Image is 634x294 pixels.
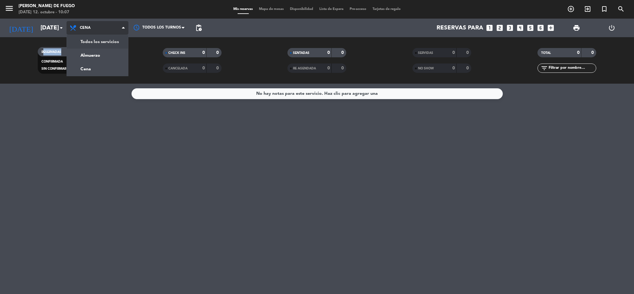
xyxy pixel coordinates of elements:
[418,67,434,70] span: NO SHOW
[594,19,629,37] div: LOG OUT
[202,66,205,70] strong: 0
[256,7,287,11] span: Mapa de mesas
[67,49,128,62] a: Almuerzo
[80,26,91,30] span: Cena
[293,51,309,55] span: SENTADAS
[584,5,591,13] i: exit_to_app
[608,24,615,32] i: power_settings_new
[567,5,575,13] i: add_circle_outline
[287,7,316,11] span: Disponibilidad
[168,51,185,55] span: CHECK INS
[452,50,455,55] strong: 0
[41,67,66,70] span: SIN CONFIRMAR
[58,24,65,32] i: arrow_drop_down
[19,3,75,9] div: [PERSON_NAME] de Fuego
[485,24,494,32] i: looks_one
[41,60,63,63] span: CONFIRMADA
[347,7,369,11] span: Pre-acceso
[437,24,483,31] span: Reservas para
[230,7,256,11] span: Mis reservas
[341,66,345,70] strong: 0
[601,5,608,13] i: turned_in_not
[216,66,220,70] strong: 0
[466,66,470,70] strong: 0
[41,50,61,54] span: RESERVADAS
[496,24,504,32] i: looks_two
[67,35,128,49] a: Todos los servicios
[256,90,378,97] div: No hay notas para este servicio. Haz clic para agregar una
[452,66,455,70] strong: 0
[341,50,345,55] strong: 0
[327,50,330,55] strong: 0
[506,24,514,32] i: looks_3
[19,9,75,15] div: [DATE] 12. octubre - 10:07
[202,50,205,55] strong: 0
[591,50,595,55] strong: 0
[516,24,524,32] i: looks_4
[327,66,330,70] strong: 0
[5,21,37,35] i: [DATE]
[293,67,316,70] span: RE AGENDADA
[466,50,470,55] strong: 0
[541,51,551,55] span: TOTAL
[577,50,580,55] strong: 0
[418,51,433,55] span: SERVIDAS
[548,65,596,72] input: Filtrar por nombre...
[5,4,14,13] i: menu
[67,62,128,76] a: Cena
[617,5,625,13] i: search
[537,24,545,32] i: looks_6
[168,67,188,70] span: CANCELADA
[369,7,404,11] span: Tarjetas de regalo
[316,7,347,11] span: Lista de Espera
[216,50,220,55] strong: 0
[547,24,555,32] i: add_box
[541,64,548,72] i: filter_list
[5,4,14,15] button: menu
[195,24,202,32] span: pending_actions
[526,24,534,32] i: looks_5
[573,24,580,32] span: print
